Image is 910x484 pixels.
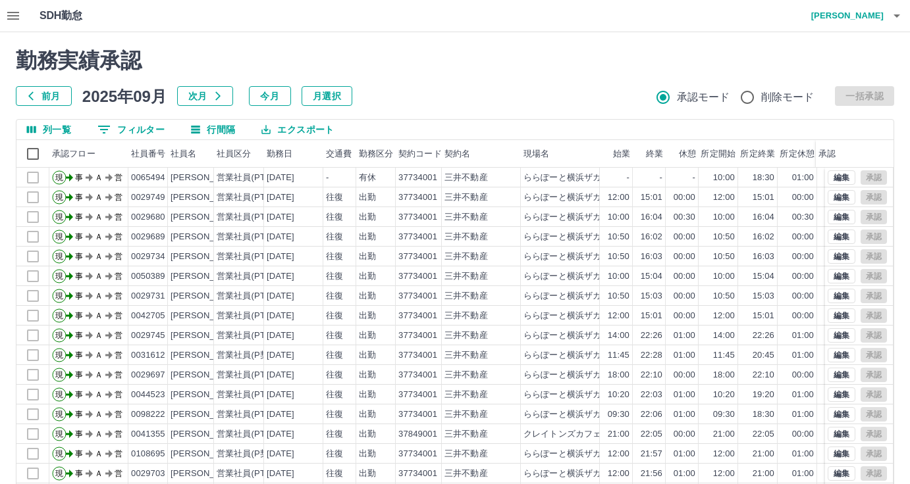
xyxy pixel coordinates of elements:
div: 01:00 [792,172,814,184]
text: 営 [115,272,122,281]
text: 営 [115,252,122,261]
div: 社員番号 [128,140,168,168]
div: 営業社員(PT契約) [217,231,286,243]
div: [DATE] [267,191,294,204]
div: 往復 [326,270,343,283]
div: 15:04 [753,270,774,283]
div: 所定休憩 [780,140,815,168]
div: 三井不動産 [444,270,488,283]
text: 事 [75,331,83,340]
div: 00:00 [792,231,814,243]
div: 11:45 [608,349,629,362]
div: 0050389 [131,270,165,283]
button: 編集 [828,210,855,224]
button: 編集 [828,348,855,362]
div: 37734001 [398,172,437,184]
div: 15:04 [641,270,662,283]
button: エクスポート [251,120,344,139]
text: 事 [75,291,83,301]
div: 0098222 [131,408,165,421]
text: Ａ [95,173,103,182]
div: 営業社員(PT契約) [217,310,286,322]
button: 次月 [177,86,233,106]
div: 三井不動産 [444,251,488,263]
div: 10:50 [608,290,629,302]
div: 往復 [326,310,343,322]
div: [DATE] [267,369,294,381]
text: 現 [55,351,63,360]
text: Ａ [95,272,103,281]
div: 現場名 [523,140,549,168]
div: 11:45 [713,349,735,362]
div: 37734001 [398,231,437,243]
div: 10:00 [713,270,735,283]
div: 三井不動産 [444,349,488,362]
div: 出勤 [359,231,376,243]
div: - [660,172,662,184]
div: 18:00 [608,369,629,381]
text: 現 [55,390,63,399]
div: 所定終業 [738,140,778,168]
div: 37734001 [398,389,437,401]
div: 01:00 [674,329,695,342]
div: [DATE] [267,408,294,421]
text: Ａ [95,370,103,379]
div: [DATE] [267,349,294,362]
div: 37734001 [398,408,437,421]
div: 三井不動産 [444,389,488,401]
div: 10:00 [608,211,629,224]
text: 現 [55,252,63,261]
div: ららぽーと横浜ザガーデンレストランフォーシュン [523,191,722,204]
div: 15:03 [753,290,774,302]
div: 22:10 [753,369,774,381]
button: 編集 [828,328,855,343]
div: 契約名 [444,140,470,168]
div: 営業社員(PT契約) [217,290,286,302]
div: 出勤 [359,290,376,302]
div: 出勤 [359,191,376,204]
div: [DATE] [267,329,294,342]
button: 編集 [828,249,855,264]
div: ららぽーと横浜ザガーデンレストランフォーシュン [523,408,722,421]
div: 37734001 [398,329,437,342]
div: 終業 [646,140,663,168]
button: 編集 [828,170,855,185]
button: 編集 [828,466,855,481]
div: 37734001 [398,349,437,362]
div: 00:00 [792,251,814,263]
div: 00:30 [674,211,695,224]
div: 37734001 [398,251,437,263]
div: 10:20 [713,389,735,401]
div: 出勤 [359,349,376,362]
div: 19:20 [753,389,774,401]
div: 10:50 [608,251,629,263]
button: 今月 [249,86,291,106]
div: 三井不動産 [444,211,488,224]
text: 現 [55,193,63,202]
text: 営 [115,173,122,182]
div: 00:00 [792,270,814,283]
text: 事 [75,351,83,360]
div: 14:00 [713,329,735,342]
div: 勤務区分 [356,140,396,168]
div: ららぽーと横浜ザガーデンレストランフォーシュン [523,172,722,184]
div: 勤務日 [267,140,292,168]
div: 営業社員(PT契約) [217,369,286,381]
h5: 2025年09月 [82,86,167,106]
div: 22:26 [641,329,662,342]
text: 事 [75,232,83,241]
div: 0029689 [131,231,165,243]
div: 15:01 [753,191,774,204]
div: 15:01 [641,191,662,204]
button: 前月 [16,86,72,106]
h2: 勤務実績承認 [16,48,894,73]
div: [PERSON_NAME] [171,251,242,263]
text: 営 [115,193,122,202]
span: 削除モード [761,89,815,105]
div: 16:02 [641,231,662,243]
div: 00:00 [792,191,814,204]
div: 往復 [326,211,343,224]
text: 営 [115,390,122,399]
div: 01:00 [674,349,695,362]
div: ららぽーと横浜ザガーデンレストランフォーシュン [523,369,722,381]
